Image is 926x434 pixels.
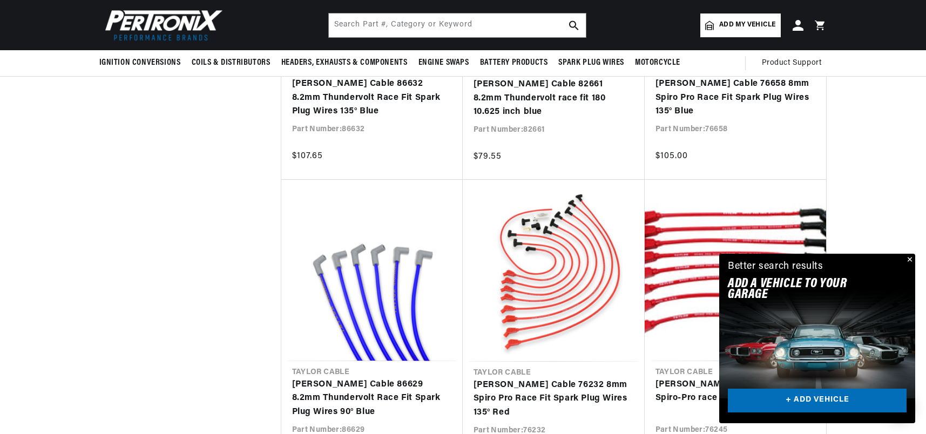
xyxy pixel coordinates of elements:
[562,13,586,37] button: search button
[413,50,475,76] summary: Engine Swaps
[474,78,634,119] a: [PERSON_NAME] Cable 82661 8.2mm Thundervolt race fit 180 10.625 inch blue
[728,279,880,301] h2: Add A VEHICLE to your garage
[728,389,907,413] a: + ADD VEHICLE
[474,378,634,420] a: [PERSON_NAME] Cable 76232 8mm Spiro Pro Race Fit Spark Plug Wires 135° Red
[700,13,780,37] a: Add my vehicle
[418,57,469,69] span: Engine Swaps
[728,259,823,275] div: Better search results
[902,254,915,267] button: Close
[762,50,827,76] summary: Product Support
[281,57,408,69] span: Headers, Exhausts & Components
[99,57,181,69] span: Ignition Conversions
[329,13,586,37] input: Search Part #, Category or Keyword
[480,57,548,69] span: Battery Products
[186,50,276,76] summary: Coils & Distributors
[553,50,630,76] summary: Spark Plug Wires
[192,57,271,69] span: Coils & Distributors
[719,20,775,30] span: Add my vehicle
[276,50,413,76] summary: Headers, Exhausts & Components
[292,378,452,419] a: [PERSON_NAME] Cable 86629 8.2mm Thundervolt Race Fit Spark Plug Wires 90° Blue
[475,50,553,76] summary: Battery Products
[99,50,186,76] summary: Ignition Conversions
[762,57,822,69] span: Product Support
[99,6,224,44] img: Pertronix
[630,50,686,76] summary: Motorcycle
[558,57,624,69] span: Spark Plug Wires
[655,378,815,405] a: [PERSON_NAME] Cable 76245 8mm Spiro-Pro race fit 8in 135 red
[635,57,680,69] span: Motorcycle
[292,77,452,119] a: [PERSON_NAME] Cable 86632 8.2mm Thundervolt Race Fit Spark Plug Wires 135° Blue
[655,77,815,119] a: [PERSON_NAME] Cable 76658 8mm Spiro Pro Race Fit Spark Plug Wires 135° Blue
